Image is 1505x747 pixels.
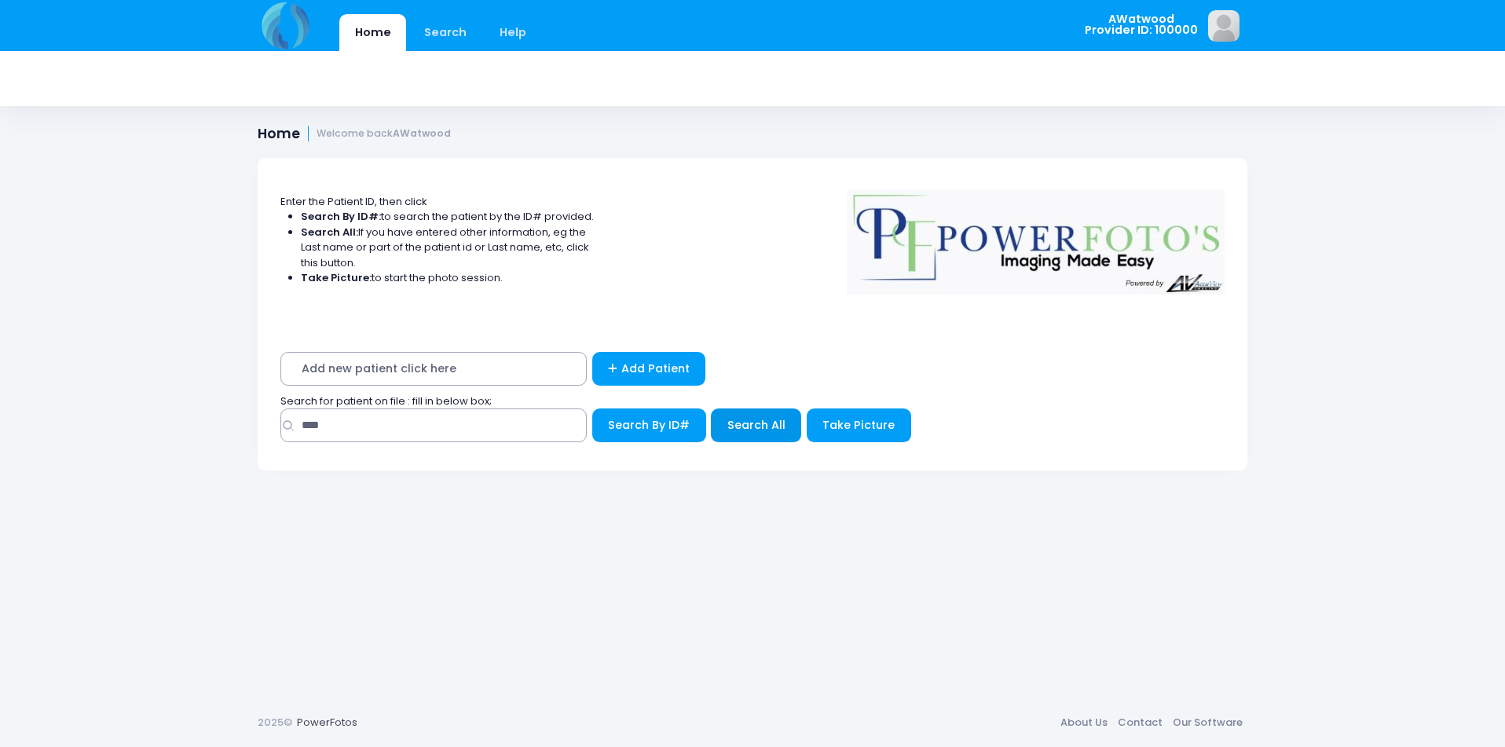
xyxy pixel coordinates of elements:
span: Add new patient click here [280,352,587,386]
span: Search By ID# [608,417,690,433]
a: Contact [1112,709,1167,737]
button: Search By ID# [592,408,706,442]
span: Take Picture [822,417,895,433]
li: If you have entered other information, eg the Last name or part of the patient id or Last name, e... [301,225,595,271]
button: Take Picture [807,408,911,442]
a: Search [408,14,482,51]
a: Home [339,14,406,51]
li: to search the patient by the ID# provided. [301,209,595,225]
strong: Search By ID#: [301,209,381,224]
span: AWatwood Provider ID: 100000 [1085,13,1198,36]
strong: Search All: [301,225,358,240]
span: Enter the Patient ID, then click [280,194,427,209]
a: PowerFotos [297,715,357,730]
strong: Take Picture: [301,270,372,285]
a: Add Patient [592,352,706,386]
button: Search All [711,408,801,442]
span: 2025© [258,715,292,730]
a: Help [485,14,542,51]
a: Our Software [1167,709,1247,737]
li: to start the photo session. [301,270,595,286]
h1: Home [258,126,451,142]
span: Search for patient on file : fill in below box; [280,394,492,408]
a: About Us [1055,709,1112,737]
img: image [1208,10,1240,42]
small: Welcome back [317,128,451,140]
strong: AWatwood [393,126,451,140]
img: Logo [840,178,1232,295]
span: Search All [727,417,785,433]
